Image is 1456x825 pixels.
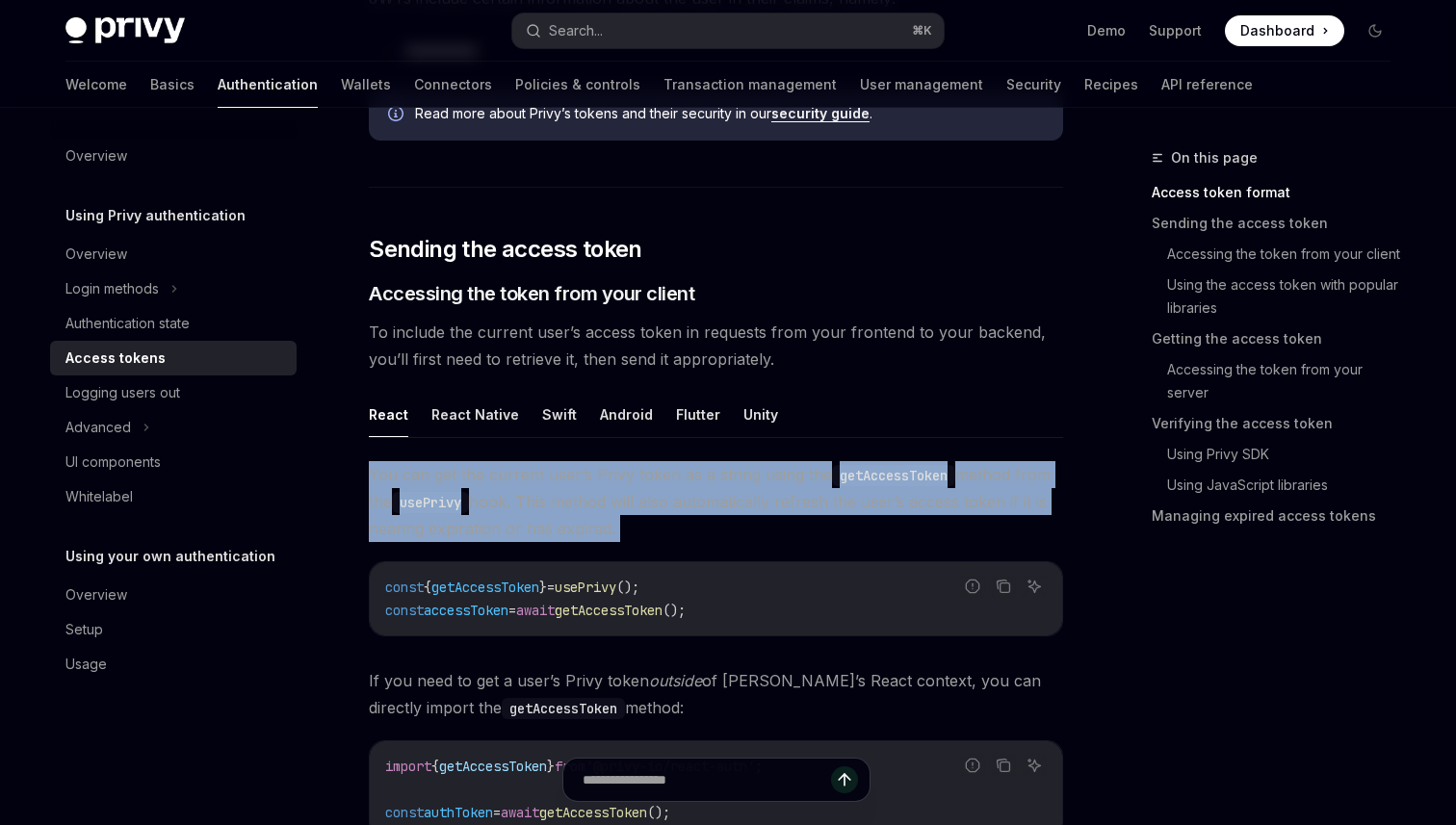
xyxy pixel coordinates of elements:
a: Access token format [1152,177,1406,208]
span: const [385,602,424,619]
a: API reference [1161,62,1253,108]
span: { [424,579,431,596]
a: Getting the access token [1152,323,1406,354]
span: (); [663,602,686,619]
span: } [539,579,547,596]
span: Read more about Privy’s tokens and their security in our . [415,104,1044,123]
code: getAccessToken [502,698,625,719]
a: Accessing the token from your client [1167,239,1406,270]
a: Connectors [414,62,492,108]
em: outside [649,671,702,690]
a: Sending the access token [1152,208,1406,239]
button: Copy the contents from the code block [991,753,1016,778]
button: Swift [542,392,577,437]
div: UI components [65,451,161,474]
div: Access tokens [65,347,166,370]
span: ⌘ K [912,23,932,39]
a: Managing expired access tokens [1152,501,1406,531]
a: Usage [50,647,297,682]
a: Dashboard [1225,15,1344,46]
span: accessToken [424,602,508,619]
div: Login methods [65,277,159,300]
button: Ask AI [1022,574,1047,599]
span: = [508,602,516,619]
a: Overview [50,139,297,173]
span: Sending the access token [369,234,642,265]
button: React [369,392,408,437]
a: Policies & controls [515,62,640,108]
button: Toggle dark mode [1360,15,1391,46]
a: Demo [1087,21,1126,40]
span: const [385,579,424,596]
span: To include the current user’s access token in requests from your frontend to your backend, you’ll... [369,319,1063,373]
button: Send message [831,766,858,793]
img: dark logo [65,17,185,44]
div: Search... [549,19,603,42]
a: Transaction management [663,62,837,108]
div: Whitelabel [65,485,133,508]
a: Accessing the token from your server [1167,354,1406,408]
a: Overview [50,237,297,271]
span: usePrivy [555,579,616,596]
a: UI components [50,445,297,479]
a: Welcome [65,62,127,108]
button: Report incorrect code [960,574,985,599]
a: Support [1149,21,1202,40]
div: Setup [65,618,103,641]
div: Authentication state [65,312,190,335]
a: Wallets [341,62,391,108]
button: Report incorrect code [960,753,985,778]
span: If you need to get a user’s Privy token of [PERSON_NAME]’s React context, you can directly import... [369,667,1063,721]
span: Accessing the token from your client [369,280,694,307]
span: On this page [1171,146,1258,169]
a: Overview [50,578,297,612]
code: usePrivy [392,492,469,513]
button: Android [600,392,653,437]
a: Security [1006,62,1061,108]
button: Flutter [676,392,720,437]
div: Logging users out [65,381,180,404]
div: Overview [65,144,127,168]
a: Access tokens [50,341,297,375]
a: Recipes [1084,62,1138,108]
button: React Native [431,392,519,437]
div: Usage [65,653,107,676]
a: Logging users out [50,375,297,410]
button: Search...⌘K [512,13,944,48]
button: Ask AI [1022,753,1047,778]
span: getAccessToken [555,602,663,619]
span: await [516,602,555,619]
a: Using Privy SDK [1167,439,1406,470]
a: Whitelabel [50,479,297,514]
h5: Using your own authentication [65,545,275,568]
svg: Info [388,106,407,125]
a: Authentication state [50,306,297,341]
span: getAccessToken [431,579,539,596]
span: = [547,579,555,596]
a: Verifying the access token [1152,408,1406,439]
a: security guide [771,105,870,122]
span: (); [616,579,639,596]
h5: Using Privy authentication [65,204,246,227]
a: User management [860,62,983,108]
button: Copy the contents from the code block [991,574,1016,599]
span: Dashboard [1240,21,1314,40]
a: Authentication [218,62,318,108]
div: Advanced [65,416,131,439]
button: Unity [743,392,778,437]
code: getAccessToken [832,465,955,486]
a: Setup [50,612,297,647]
span: You can get the current user’s Privy token as a string using the method from the hook. This metho... [369,461,1063,542]
a: Basics [150,62,195,108]
div: Overview [65,583,127,606]
a: Using the access token with popular libraries [1167,270,1406,323]
div: Overview [65,243,127,266]
a: Using JavaScript libraries [1167,470,1406,501]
